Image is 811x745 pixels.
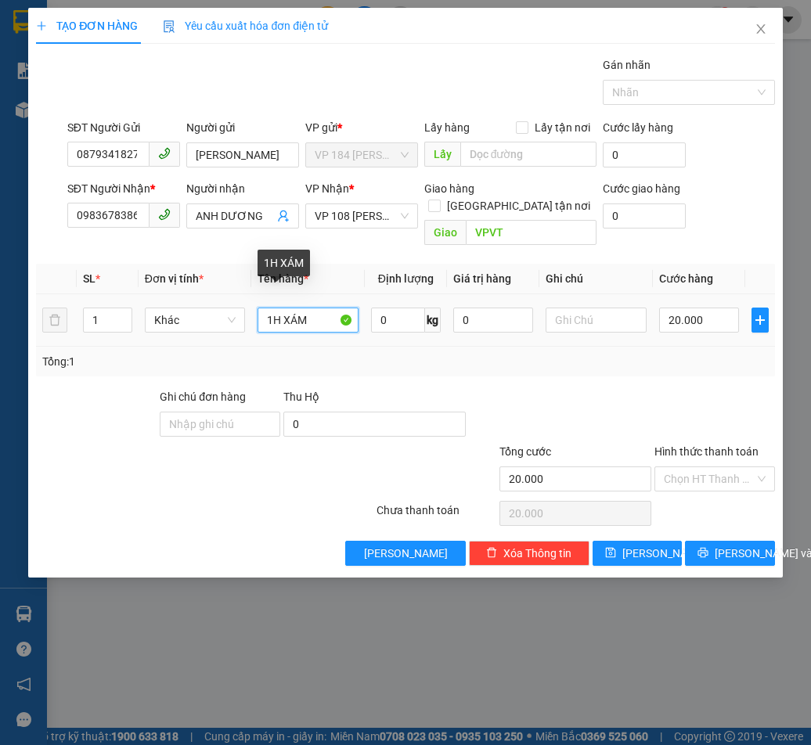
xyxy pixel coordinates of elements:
[13,88,139,110] div: 0902944594
[150,51,276,70] div: [PERSON_NAME]
[160,390,246,403] label: Ghi chú đơn hàng
[13,13,139,70] div: VP 184 [PERSON_NAME] - HCM
[441,197,597,214] span: [GEOGRAPHIC_DATA] tận nơi
[42,353,315,370] div: Tổng: 1
[150,70,276,92] div: 0796702340
[752,314,768,326] span: plus
[13,15,38,31] span: Gửi:
[36,20,47,31] span: plus
[364,545,448,562] span: [PERSON_NAME]
[466,220,597,245] input: Dọc đường
[752,308,769,333] button: plus
[469,541,589,566] button: deleteXóa Thông tin
[499,445,551,458] span: Tổng cước
[424,182,474,195] span: Giao hàng
[186,180,299,197] div: Người nhận
[539,264,653,294] th: Ghi chú
[154,308,236,332] span: Khác
[67,119,180,136] div: SĐT Người Gửi
[685,541,774,566] button: printer[PERSON_NAME] và In
[654,445,759,458] label: Hình thức thanh toán
[378,272,434,285] span: Định lượng
[605,547,616,560] span: save
[150,13,276,51] div: VP 108 [PERSON_NAME]
[172,92,231,119] span: VPVT
[305,119,418,136] div: VP gửi
[277,210,290,222] span: user-add
[375,502,499,529] div: Chưa thanh toán
[163,20,175,33] img: icon
[546,308,647,333] input: Ghi Chú
[659,272,713,285] span: Cước hàng
[13,70,139,88] div: ANH ĐỨC
[145,272,204,285] span: Đơn vị tính
[528,119,597,136] span: Lấy tận nơi
[158,147,171,160] span: phone
[150,100,172,117] span: DĐ:
[83,272,96,285] span: SL
[283,390,319,403] span: Thu Hộ
[425,308,441,333] span: kg
[603,59,651,71] label: Gán nhãn
[258,308,359,333] input: VD: Bàn, Ghế
[603,142,686,167] input: Cước lấy hàng
[67,180,180,197] div: SĐT Người Nhận
[739,8,783,52] button: Close
[305,182,349,195] span: VP Nhận
[755,23,767,35] span: close
[186,119,299,136] div: Người gửi
[424,220,466,245] span: Giao
[315,143,409,167] span: VP 184 Nguyễn Văn Trỗi - HCM
[163,20,328,32] span: Yêu cầu xuất hóa đơn điện tử
[603,182,680,195] label: Cước giao hàng
[453,272,511,285] span: Giá trị hàng
[424,142,460,167] span: Lấy
[150,15,187,31] span: Nhận:
[697,547,708,560] span: printer
[345,541,466,566] button: [PERSON_NAME]
[453,308,533,333] input: 0
[158,208,171,221] span: phone
[622,545,706,562] span: [PERSON_NAME]
[315,204,409,228] span: VP 108 Lê Hồng Phong - Vũng Tàu
[424,121,470,134] span: Lấy hàng
[42,308,67,333] button: delete
[486,547,497,560] span: delete
[593,541,682,566] button: save[PERSON_NAME]
[503,545,571,562] span: Xóa Thông tin
[258,250,310,276] div: 1H XÁM
[460,142,597,167] input: Dọc đường
[36,20,138,32] span: TẠO ĐƠN HÀNG
[603,121,673,134] label: Cước lấy hàng
[603,203,686,229] input: Cước giao hàng
[160,412,280,437] input: Ghi chú đơn hàng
